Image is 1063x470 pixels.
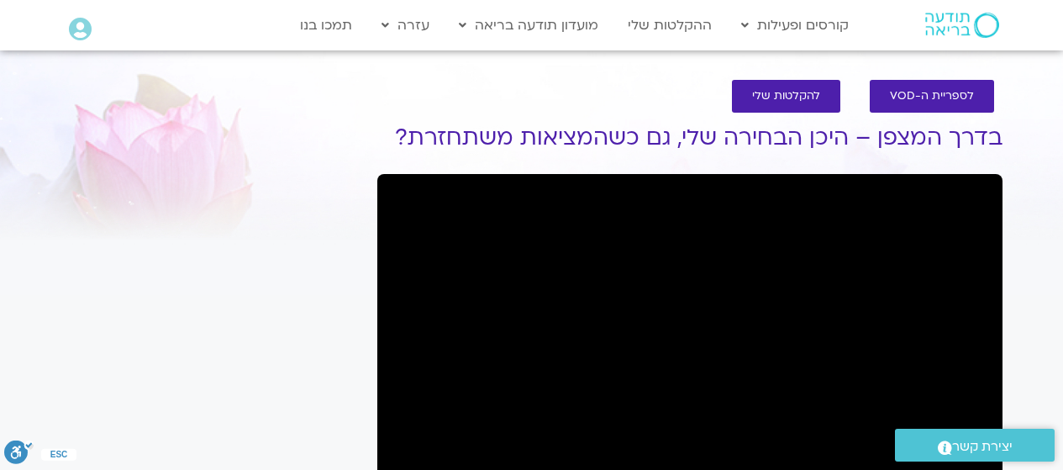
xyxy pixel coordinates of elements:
a: עזרה [373,9,438,41]
a: יצירת קשר [895,429,1055,462]
span: לספריית ה-VOD [890,90,974,103]
a: תמכו בנו [292,9,360,41]
img: תודעה בריאה [925,13,999,38]
span: להקלטות שלי [752,90,820,103]
a: מועדון תודעה בריאה [450,9,607,41]
a: ההקלטות שלי [619,9,720,41]
a: להקלטות שלי [732,80,840,113]
a: לספריית ה-VOD [870,80,994,113]
h1: בדרך המצפן – היכן הבחירה שלי, גם כשהמציאות משתחזרת? [377,125,1002,151]
span: יצירת קשר [952,436,1013,458]
a: קורסים ופעילות [733,9,857,41]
